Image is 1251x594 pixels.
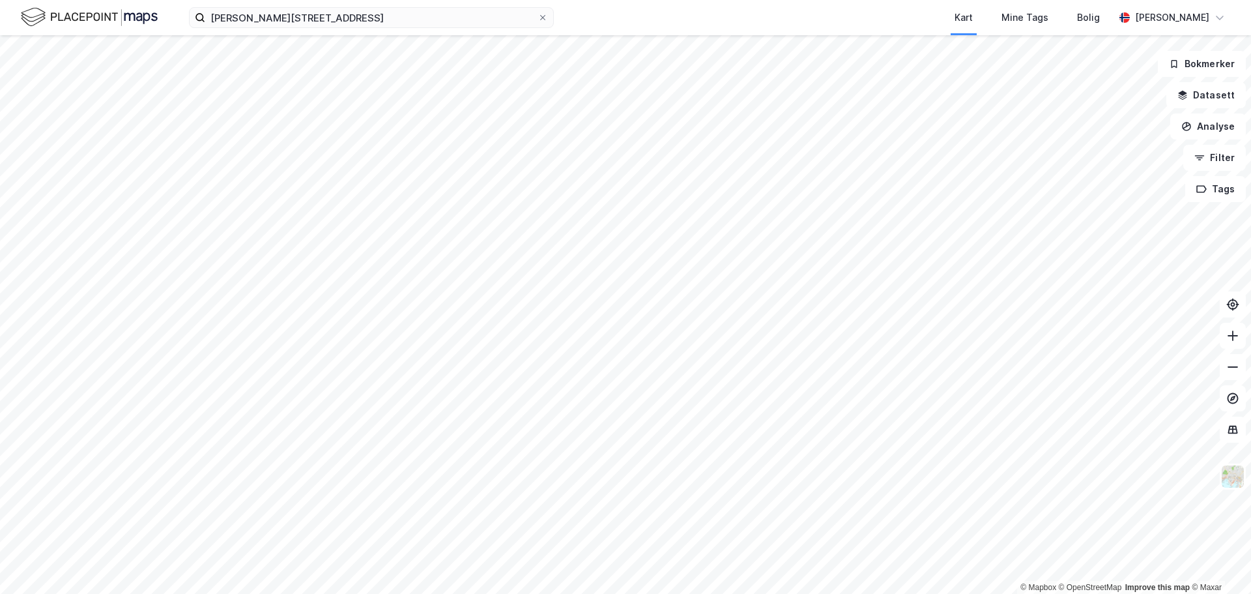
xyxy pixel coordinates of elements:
[1001,10,1048,25] div: Mine Tags
[21,6,158,29] img: logo.f888ab2527a4732fd821a326f86c7f29.svg
[1135,10,1209,25] div: [PERSON_NAME]
[1186,531,1251,594] iframe: Chat Widget
[1170,113,1246,140] button: Analyse
[1166,82,1246,108] button: Datasett
[1220,464,1245,489] img: Z
[1158,51,1246,77] button: Bokmerker
[955,10,973,25] div: Kart
[1185,176,1246,202] button: Tags
[205,8,538,27] input: Søk på adresse, matrikkel, gårdeiere, leietakere eller personer
[1183,145,1246,171] button: Filter
[1125,583,1190,592] a: Improve this map
[1020,583,1056,592] a: Mapbox
[1077,10,1100,25] div: Bolig
[1186,531,1251,594] div: Kontrollprogram for chat
[1059,583,1122,592] a: OpenStreetMap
